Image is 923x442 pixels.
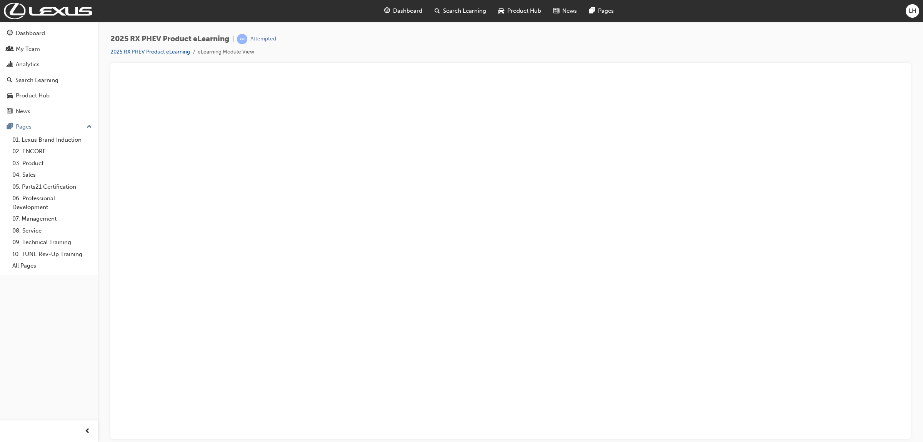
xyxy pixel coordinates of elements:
[9,157,95,169] a: 03. Product
[16,122,32,131] div: Pages
[583,3,620,19] a: pages-iconPages
[384,6,390,16] span: guage-icon
[3,89,95,103] a: Product Hub
[16,45,40,54] div: My Team
[3,26,95,40] a: Dashboard
[9,169,95,181] a: 04. Sales
[9,236,95,248] a: 09. Technical Training
[3,104,95,119] a: News
[16,29,45,38] div: Dashboard
[547,3,583,19] a: news-iconNews
[3,42,95,56] a: My Team
[562,7,577,15] span: News
[435,6,440,16] span: search-icon
[589,6,595,16] span: pages-icon
[598,7,614,15] span: Pages
[7,46,13,53] span: people-icon
[7,92,13,99] span: car-icon
[909,7,916,15] span: LH
[9,213,95,225] a: 07. Management
[9,248,95,260] a: 10. TUNE Rev-Up Training
[16,91,50,100] div: Product Hub
[498,6,504,16] span: car-icon
[9,181,95,193] a: 05. Parts21 Certification
[3,120,95,134] button: Pages
[9,146,95,157] a: 02. ENCORE
[110,49,190,55] a: 2025 RX PHEV Product eLearning
[87,122,92,132] span: up-icon
[110,35,229,44] span: 2025 RX PHEV Product eLearning
[232,35,234,44] span: |
[4,3,92,19] img: Trak
[237,34,247,44] span: learningRecordVerb_ATTEMPT-icon
[3,73,95,87] a: Search Learning
[15,76,58,85] div: Search Learning
[9,260,95,272] a: All Pages
[16,60,40,69] div: Analytics
[3,25,95,120] button: DashboardMy TeamAnalyticsSearch LearningProduct HubNews
[507,7,541,15] span: Product Hub
[7,124,13,131] span: pages-icon
[443,7,486,15] span: Search Learning
[85,427,90,436] span: prev-icon
[906,4,919,18] button: LH
[428,3,492,19] a: search-iconSearch Learning
[553,6,559,16] span: news-icon
[378,3,428,19] a: guage-iconDashboard
[9,193,95,213] a: 06. Professional Development
[9,225,95,237] a: 08. Service
[7,77,12,84] span: search-icon
[393,7,422,15] span: Dashboard
[492,3,547,19] a: car-iconProduct Hub
[198,48,254,57] li: eLearning Module View
[9,134,95,146] a: 01. Lexus Brand Induction
[7,108,13,115] span: news-icon
[7,61,13,68] span: chart-icon
[3,57,95,72] a: Analytics
[16,107,30,116] div: News
[250,35,276,43] div: Attempted
[7,30,13,37] span: guage-icon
